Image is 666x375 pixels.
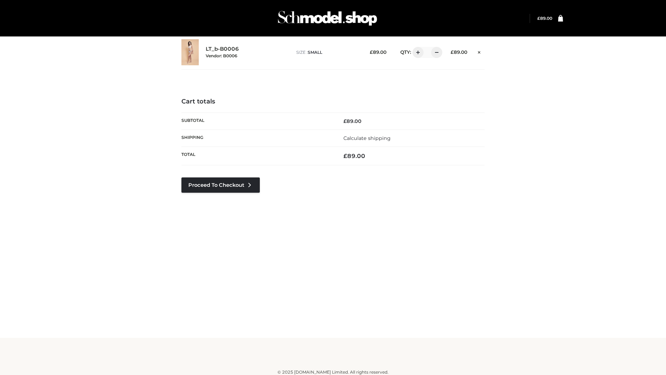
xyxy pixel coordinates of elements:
bdi: 89.00 [343,118,361,124]
span: £ [370,49,373,55]
th: Subtotal [181,112,333,130]
span: £ [343,118,347,124]
span: £ [451,49,454,55]
bdi: 89.00 [451,49,467,55]
span: £ [537,16,540,21]
bdi: 89.00 [537,16,552,21]
span: SMALL [308,50,322,55]
a: Remove this item [474,47,485,56]
small: Vendor: B0006 [206,53,237,58]
div: QTY: [393,47,440,58]
th: Total [181,147,333,165]
bdi: 89.00 [370,49,386,55]
a: Proceed to Checkout [181,177,260,193]
img: Schmodel Admin 964 [275,5,379,32]
span: £ [343,152,347,159]
bdi: 89.00 [343,152,365,159]
p: size : [296,49,359,56]
a: Calculate shipping [343,135,391,141]
h4: Cart totals [181,98,485,106]
th: Shipping [181,130,333,147]
a: LT_b-B0006 [206,46,239,52]
img: LT_b-B0006 - SMALL [181,39,199,65]
a: £89.00 [537,16,552,21]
